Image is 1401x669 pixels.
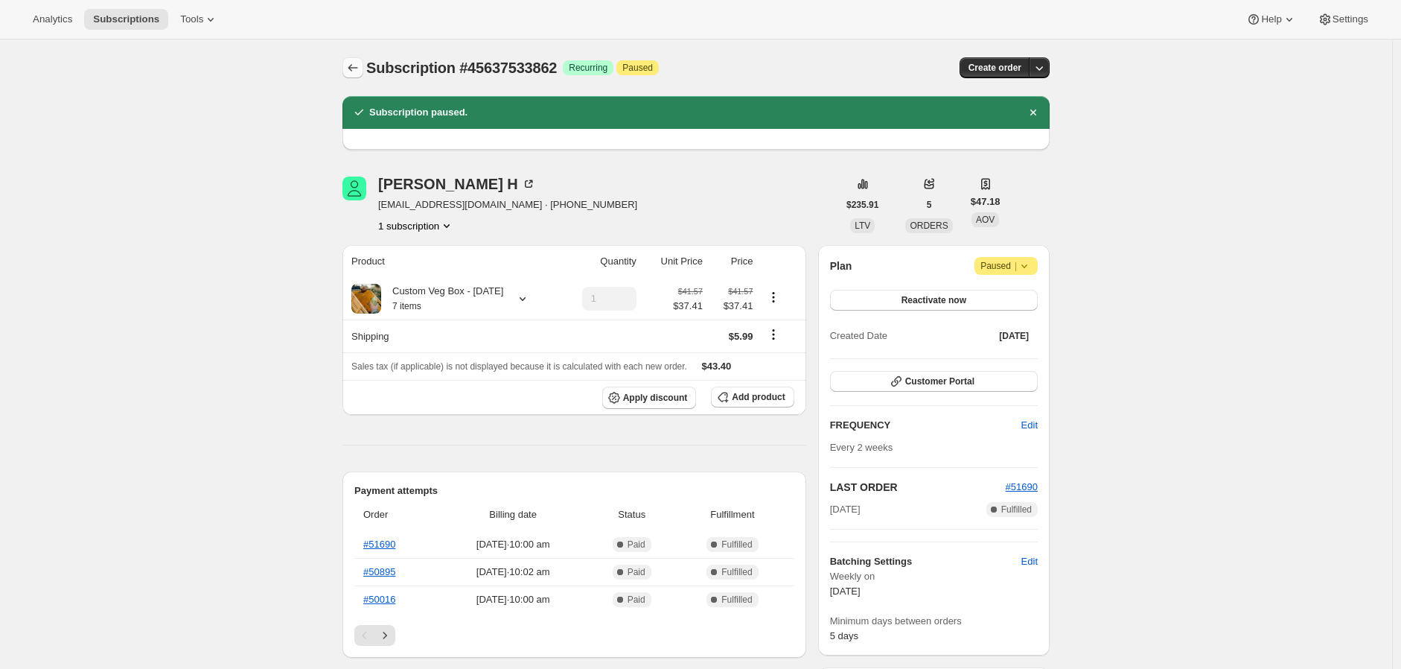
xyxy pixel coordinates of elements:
[363,539,395,550] a: #51690
[342,320,558,352] th: Shipping
[392,301,421,311] small: 7 items
[602,387,697,409] button: Apply discount
[830,442,893,453] span: Every 2 weeks
[558,245,641,278] th: Quantity
[960,57,1030,78] button: Create order
[1237,9,1305,30] button: Help
[366,60,557,76] span: Subscription #45637533862
[702,361,732,372] span: $43.40
[1006,481,1038,492] a: #51690
[707,245,758,278] th: Price
[381,284,503,314] div: Custom Veg Box - [DATE]
[442,565,584,580] span: [DATE] · 10:02 am
[24,9,81,30] button: Analytics
[622,62,653,74] span: Paused
[374,625,395,646] button: Next
[678,287,703,296] small: $41.57
[927,199,932,211] span: 5
[641,245,707,278] th: Unit Price
[830,290,1038,311] button: Reactivate now
[830,630,858,641] span: 5 days
[918,194,941,215] button: 5
[1333,13,1368,25] span: Settings
[628,566,645,578] span: Paid
[711,387,794,408] button: Add product
[342,245,558,278] th: Product
[442,537,584,552] span: [DATE] · 10:00 am
[830,502,861,517] span: [DATE]
[363,566,395,577] a: #50895
[680,507,785,522] span: Fulfillment
[830,554,1021,569] h6: Batching Settings
[729,331,753,342] span: $5.99
[830,480,1006,495] h2: LAST ORDER
[673,299,703,314] span: $37.41
[721,566,752,578] span: Fulfilled
[180,13,203,25] span: Tools
[1261,13,1281,25] span: Help
[762,326,785,343] button: Shipping actions
[84,9,168,30] button: Subscriptions
[999,330,1029,342] span: [DATE]
[830,586,861,597] span: [DATE]
[830,329,887,343] span: Created Date
[33,13,72,25] span: Analytics
[855,221,870,231] span: LTV
[378,218,454,233] button: Product actions
[910,221,948,231] span: ORDERS
[830,418,1021,433] h2: FREQUENCY
[171,9,227,30] button: Tools
[1021,418,1038,433] span: Edit
[93,13,159,25] span: Subscriptions
[354,625,794,646] nav: Pagination
[628,539,645,551] span: Paid
[442,592,584,607] span: [DATE] · 10:00 am
[354,483,794,498] h2: Payment attempts
[830,569,1038,584] span: Weekly on
[1309,9,1377,30] button: Settings
[1021,554,1038,569] span: Edit
[1012,550,1047,574] button: Edit
[732,391,785,403] span: Add product
[990,326,1038,346] button: [DATE]
[721,539,752,551] span: Fulfilled
[846,199,878,211] span: $235.91
[830,259,852,273] h2: Plan
[721,594,752,606] span: Fulfilled
[628,594,645,606] span: Paid
[593,507,671,522] span: Status
[351,284,381,314] img: product img
[1012,413,1047,437] button: Edit
[378,197,637,212] span: [EMAIL_ADDRESS][DOMAIN_NAME] · [PHONE_NUMBER]
[728,287,753,296] small: $41.57
[351,361,687,372] span: Sales tax (if applicable) is not displayed because it is calculated with each new order.
[976,215,995,225] span: AOV
[442,507,584,522] span: Billing date
[830,614,1038,629] span: Minimum days between orders
[762,289,785,305] button: Product actions
[369,105,467,120] h2: Subscription paused.
[363,594,395,605] a: #50016
[378,177,536,191] div: [PERSON_NAME] H
[623,392,688,404] span: Apply discount
[1023,102,1044,123] button: Dismiss notification
[354,498,438,531] th: Order
[980,259,1032,273] span: Paused
[342,177,366,200] span: Linda H
[1015,260,1017,272] span: |
[901,294,966,306] span: Reactivate now
[905,375,974,387] span: Customer Portal
[830,371,1038,392] button: Customer Portal
[712,299,753,314] span: $37.41
[1006,480,1038,495] button: #51690
[968,62,1021,74] span: Create order
[837,194,887,215] button: $235.91
[569,62,607,74] span: Recurring
[1001,504,1032,516] span: Fulfilled
[342,57,363,78] button: Subscriptions
[971,194,1001,209] span: $47.18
